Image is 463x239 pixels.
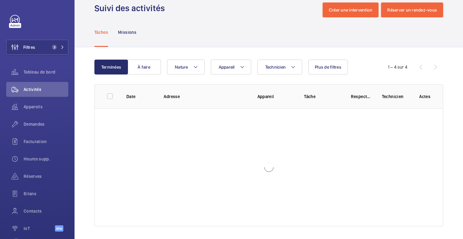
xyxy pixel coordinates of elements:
[381,2,443,17] button: Réserver un rendez-vous
[23,45,35,50] font: Filtres
[24,191,36,196] font: Bilans
[382,94,404,99] font: Technicien
[257,60,302,74] button: Technicien
[329,7,373,12] font: Créer une intervention
[315,65,341,70] font: Plus de filtres
[94,30,108,35] font: Tâches
[24,87,41,92] font: Activités
[118,30,136,35] font: Missions
[6,40,68,55] button: Filtres3
[138,65,150,70] font: À faire
[94,3,165,13] font: Suivi des activités
[265,65,286,70] font: Technicien
[167,60,205,74] button: Nature
[94,60,128,74] button: Terminées
[304,94,315,99] font: Tâche
[126,94,135,99] font: Date
[24,70,55,74] font: Tableau de bord
[211,60,251,74] button: Appareil
[101,65,121,70] font: Terminées
[387,7,437,12] font: Réserver un rendez-vous
[127,60,161,74] button: À faire
[257,94,274,99] font: Appareil
[24,156,50,161] font: Heures supp.
[24,139,47,144] font: Facturation
[175,65,188,70] font: Nature
[164,94,179,99] font: Adresse
[24,122,45,127] font: Demandes
[419,94,430,99] font: Actes
[24,226,30,231] font: IoT
[219,65,235,70] font: Appareil
[56,227,62,230] font: Bêta
[308,60,348,74] button: Plus de filtres
[351,94,387,99] font: Respecter le délai
[388,65,407,70] font: 1 – 4 sur 4
[24,209,42,214] font: Contacts
[24,174,42,179] font: Réserves
[53,45,56,49] font: 3
[323,2,379,17] button: Créer une intervention
[24,104,43,109] font: Appareils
